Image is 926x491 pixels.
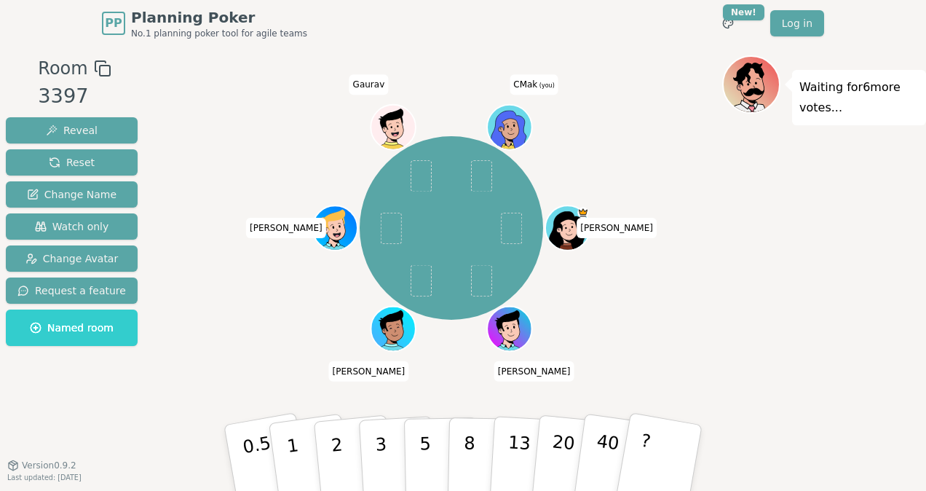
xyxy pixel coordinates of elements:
[799,77,919,118] p: Waiting for 6 more votes...
[30,321,114,335] span: Named room
[46,123,98,138] span: Reveal
[349,74,389,95] span: Click to change your name
[6,278,138,304] button: Request a feature
[27,187,116,202] span: Change Name
[49,155,95,170] span: Reset
[715,10,741,36] button: New!
[6,310,138,346] button: Named room
[131,7,307,28] span: Planning Poker
[6,213,138,240] button: Watch only
[6,117,138,144] button: Reveal
[577,218,657,238] span: Click to change your name
[770,10,824,36] a: Log in
[102,7,307,39] a: PPPlanning PokerNo.1 planning poker tool for agile teams
[22,460,76,471] span: Version 0.9.2
[6,149,138,176] button: Reset
[7,460,76,471] button: Version0.9.2
[329,361,409,382] span: Click to change your name
[38,82,111,111] div: 3397
[577,207,588,218] span: Cristina is the host
[246,218,326,238] span: Click to change your name
[17,283,126,298] span: Request a feature
[537,82,555,89] span: (you)
[25,251,119,266] span: Change Avatar
[510,74,558,95] span: Click to change your name
[6,181,138,208] button: Change Name
[35,219,109,234] span: Watch only
[38,55,87,82] span: Room
[131,28,307,39] span: No.1 planning poker tool for agile teams
[105,15,122,32] span: PP
[494,361,574,382] span: Click to change your name
[723,4,764,20] div: New!
[488,106,531,149] button: Click to change your avatar
[7,474,82,482] span: Last updated: [DATE]
[6,245,138,272] button: Change Avatar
